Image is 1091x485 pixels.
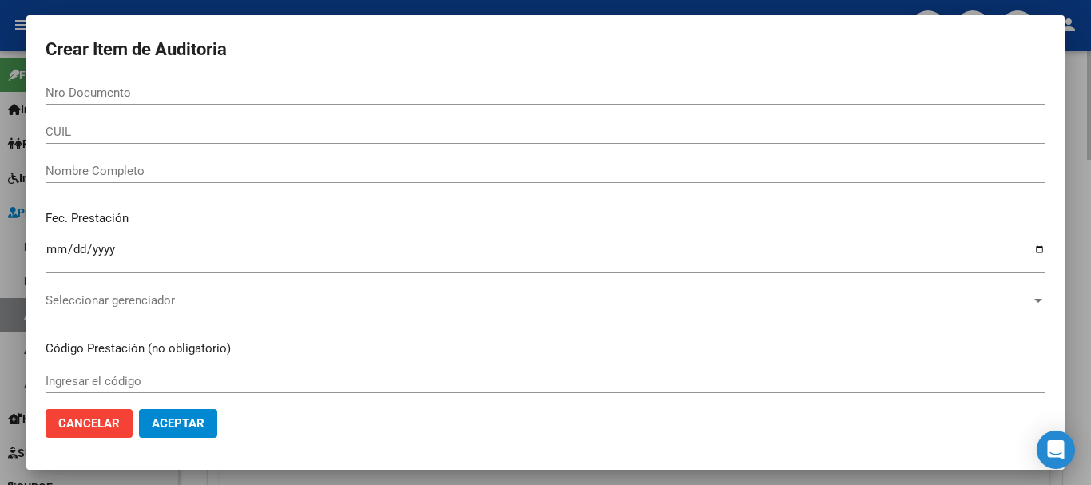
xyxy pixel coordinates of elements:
[46,209,1045,228] p: Fec. Prestación
[152,416,204,431] span: Aceptar
[46,293,1031,308] span: Seleccionar gerenciador
[1037,431,1075,469] div: Open Intercom Messenger
[139,409,217,438] button: Aceptar
[46,340,1045,358] p: Código Prestación (no obligatorio)
[46,409,133,438] button: Cancelar
[58,416,120,431] span: Cancelar
[46,34,1045,65] h2: Crear Item de Auditoria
